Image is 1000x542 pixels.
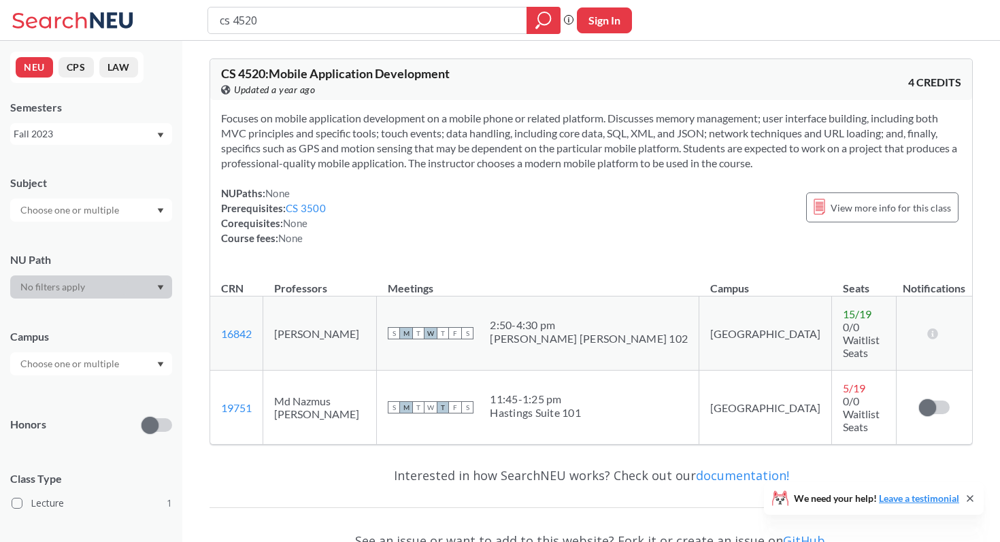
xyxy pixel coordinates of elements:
[221,281,244,296] div: CRN
[10,417,46,433] p: Honors
[286,202,326,214] a: CS 3500
[699,297,832,371] td: [GEOGRAPHIC_DATA]
[535,11,552,30] svg: magnifying glass
[16,57,53,78] button: NEU
[461,401,473,413] span: S
[283,217,307,229] span: None
[221,112,957,169] span: Focuses on mobile application development on a mobile phone or related platform. Discusses memory...
[263,267,377,297] th: Professors
[14,126,156,141] div: Fall 2023
[263,297,377,371] td: [PERSON_NAME]
[412,401,424,413] span: T
[490,406,581,420] div: Hastings Suite 101
[843,382,865,394] span: 5 / 19
[10,123,172,145] div: Fall 2023Dropdown arrow
[696,467,789,484] a: documentation!
[794,494,959,503] span: We need your help!
[99,57,138,78] button: LAW
[10,252,172,267] div: NU Path
[843,320,880,359] span: 0/0 Waitlist Seats
[449,401,461,413] span: F
[832,267,896,297] th: Seats
[10,275,172,299] div: Dropdown arrow
[699,267,832,297] th: Campus
[157,133,164,138] svg: Dropdown arrow
[218,9,517,32] input: Class, professor, course number, "phrase"
[879,492,959,504] a: Leave a testimonial
[400,401,412,413] span: M
[12,494,172,512] label: Lecture
[265,187,290,199] span: None
[263,371,377,445] td: Md Nazmus [PERSON_NAME]
[14,202,128,218] input: Choose one or multiple
[490,318,688,332] div: 2:50 - 4:30 pm
[167,496,172,511] span: 1
[400,327,412,339] span: M
[490,332,688,345] div: [PERSON_NAME] [PERSON_NAME] 102
[210,456,973,495] div: Interested in how SearchNEU works? Check out our
[388,327,400,339] span: S
[10,352,172,375] div: Dropdown arrow
[424,327,437,339] span: W
[221,186,326,245] div: NUPaths: Prerequisites: Corequisites: Course fees:
[843,394,880,433] span: 0/0 Waitlist Seats
[896,267,972,297] th: Notifications
[157,285,164,290] svg: Dropdown arrow
[221,327,252,340] a: 16842
[412,327,424,339] span: T
[59,57,94,78] button: CPS
[490,392,581,406] div: 11:45 - 1:25 pm
[577,7,632,33] button: Sign In
[437,327,449,339] span: T
[908,75,961,90] span: 4 CREDITS
[843,307,871,320] span: 15 / 19
[10,175,172,190] div: Subject
[699,371,832,445] td: [GEOGRAPHIC_DATA]
[234,82,315,97] span: Updated a year ago
[278,232,303,244] span: None
[831,199,951,216] span: View more info for this class
[157,362,164,367] svg: Dropdown arrow
[377,267,699,297] th: Meetings
[10,100,172,115] div: Semesters
[10,329,172,344] div: Campus
[437,401,449,413] span: T
[10,199,172,222] div: Dropdown arrow
[157,208,164,214] svg: Dropdown arrow
[388,401,400,413] span: S
[10,471,172,486] span: Class Type
[14,356,128,372] input: Choose one or multiple
[424,401,437,413] span: W
[527,7,561,34] div: magnifying glass
[221,401,252,414] a: 19751
[221,66,450,81] span: CS 4520 : Mobile Application Development
[461,327,473,339] span: S
[449,327,461,339] span: F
